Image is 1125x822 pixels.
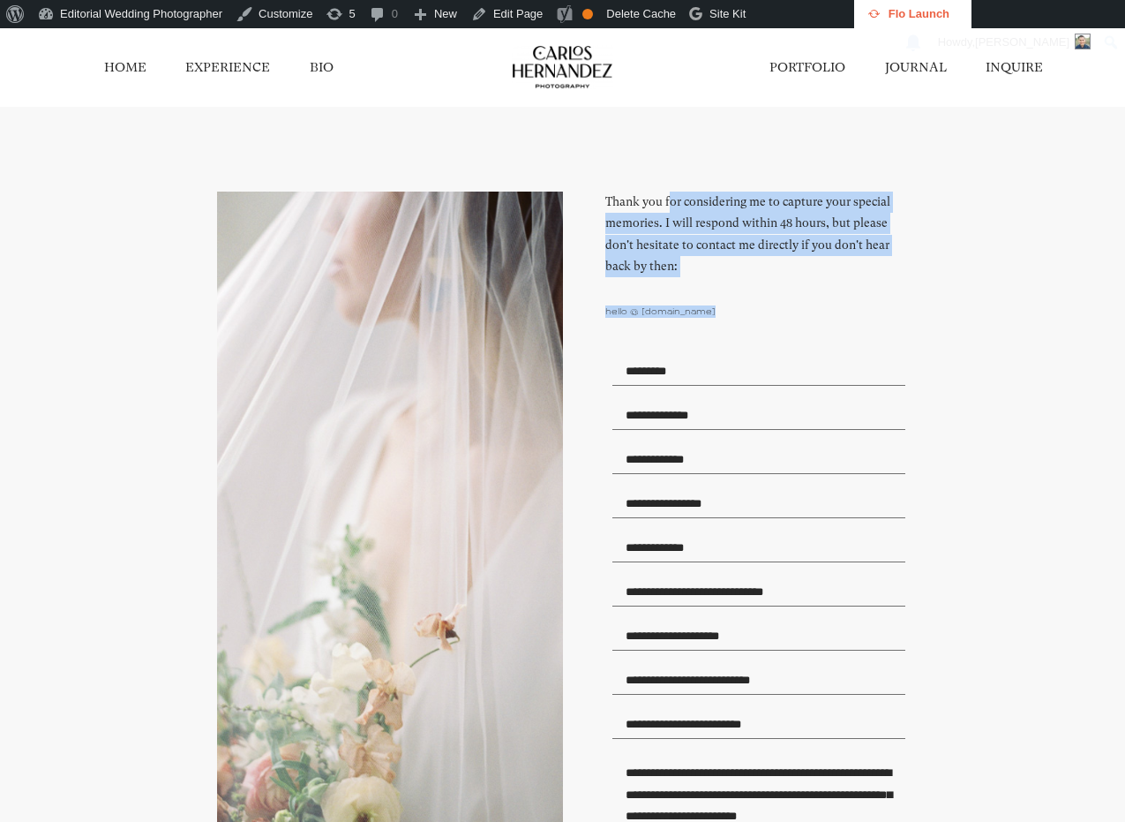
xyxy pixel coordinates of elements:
a: HOME [104,58,146,76]
a: JOURNAL [885,58,947,76]
a: Howdy, [932,28,1098,57]
img: Views over 48 hours. Click for more Jetpack Stats. [761,4,860,26]
a: INQUIRE [986,58,1043,76]
span: Site Kit [709,7,746,20]
h2: Thank you for considering me to capture your special memories. I will respond within 48 hours, bu... [605,192,908,298]
a: EXPERIENCE [185,58,270,76]
div: OK [582,9,593,19]
a: BIO [310,58,334,76]
span: [PERSON_NAME] [975,35,1069,49]
div: hello @ [DOMAIN_NAME] [605,306,908,317]
a: PORTFOLIO [769,58,845,76]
